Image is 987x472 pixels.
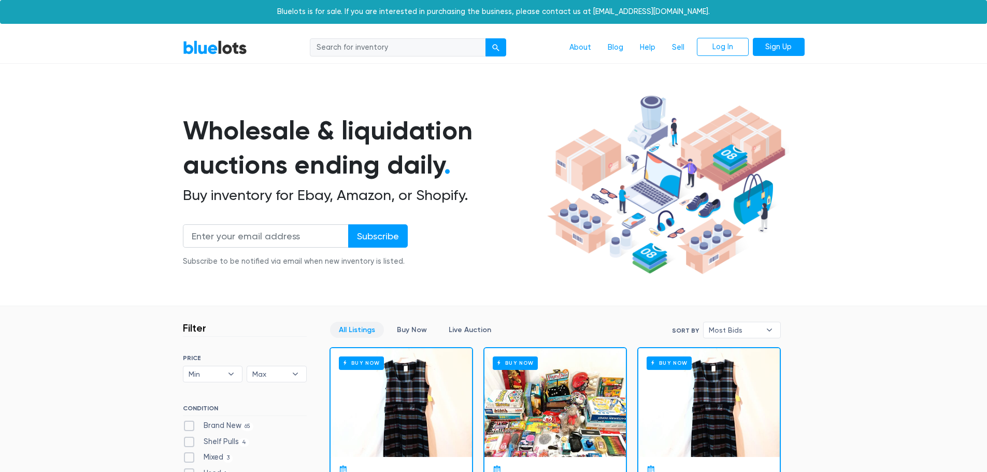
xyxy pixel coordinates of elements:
[223,454,233,463] span: 3
[493,356,538,369] h6: Buy Now
[664,38,693,58] a: Sell
[183,405,307,416] h6: CONDITION
[183,224,349,248] input: Enter your email address
[388,322,436,338] a: Buy Now
[647,356,692,369] h6: Buy Now
[543,91,789,279] img: hero-ee84e7d0318cb26816c560f6b4441b76977f77a177738b4e94f68c95b2b83dbb.png
[183,420,254,432] label: Brand New
[183,354,307,362] h6: PRICE
[241,422,254,431] span: 65
[759,322,780,338] b: ▾
[239,438,250,447] span: 4
[632,38,664,58] a: Help
[284,366,306,382] b: ▾
[697,38,749,56] a: Log In
[183,256,408,267] div: Subscribe to be notified via email when new inventory is listed.
[252,366,287,382] span: Max
[599,38,632,58] a: Blog
[183,322,206,334] h3: Filter
[444,149,451,180] span: .
[638,348,780,457] a: Buy Now
[183,40,247,55] a: BlueLots
[189,366,223,382] span: Min
[183,187,543,204] h2: Buy inventory for Ebay, Amazon, or Shopify.
[183,452,233,463] label: Mixed
[348,224,408,248] input: Subscribe
[753,38,805,56] a: Sign Up
[440,322,500,338] a: Live Auction
[561,38,599,58] a: About
[183,113,543,182] h1: Wholesale & liquidation auctions ending daily
[672,326,699,335] label: Sort By
[709,322,761,338] span: Most Bids
[220,366,242,382] b: ▾
[183,436,250,448] label: Shelf Pulls
[484,348,626,457] a: Buy Now
[331,348,472,457] a: Buy Now
[310,38,486,57] input: Search for inventory
[339,356,384,369] h6: Buy Now
[330,322,384,338] a: All Listings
